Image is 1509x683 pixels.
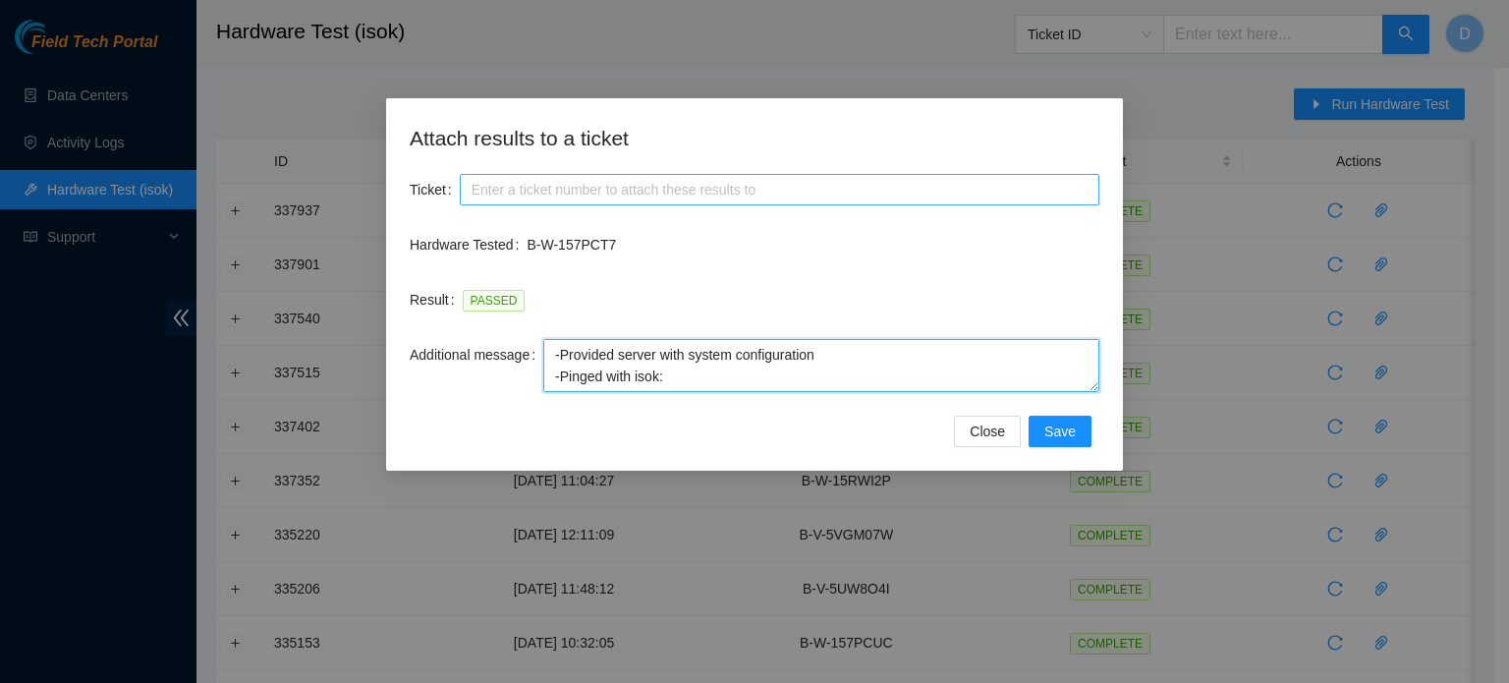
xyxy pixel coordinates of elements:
[410,234,514,256] span: Hardware Tested
[543,339,1099,392] textarea: -Safely powered down machine -Remove broken disk s/n: ( ) and replaced it with new disk s/n: ( ) ...
[410,344,530,366] span: Additional message
[463,290,526,312] span: PASSED
[410,289,449,311] span: Result
[410,122,1099,154] h2: Attach results to a ticket
[1044,421,1076,442] span: Save
[954,416,1021,447] button: Close
[527,234,1099,256] p: B-W-157PCT7
[970,421,1005,442] span: Close
[410,179,446,200] span: Ticket
[460,174,1099,205] input: Enter a ticket number to attach these results to
[1029,416,1091,447] button: Save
